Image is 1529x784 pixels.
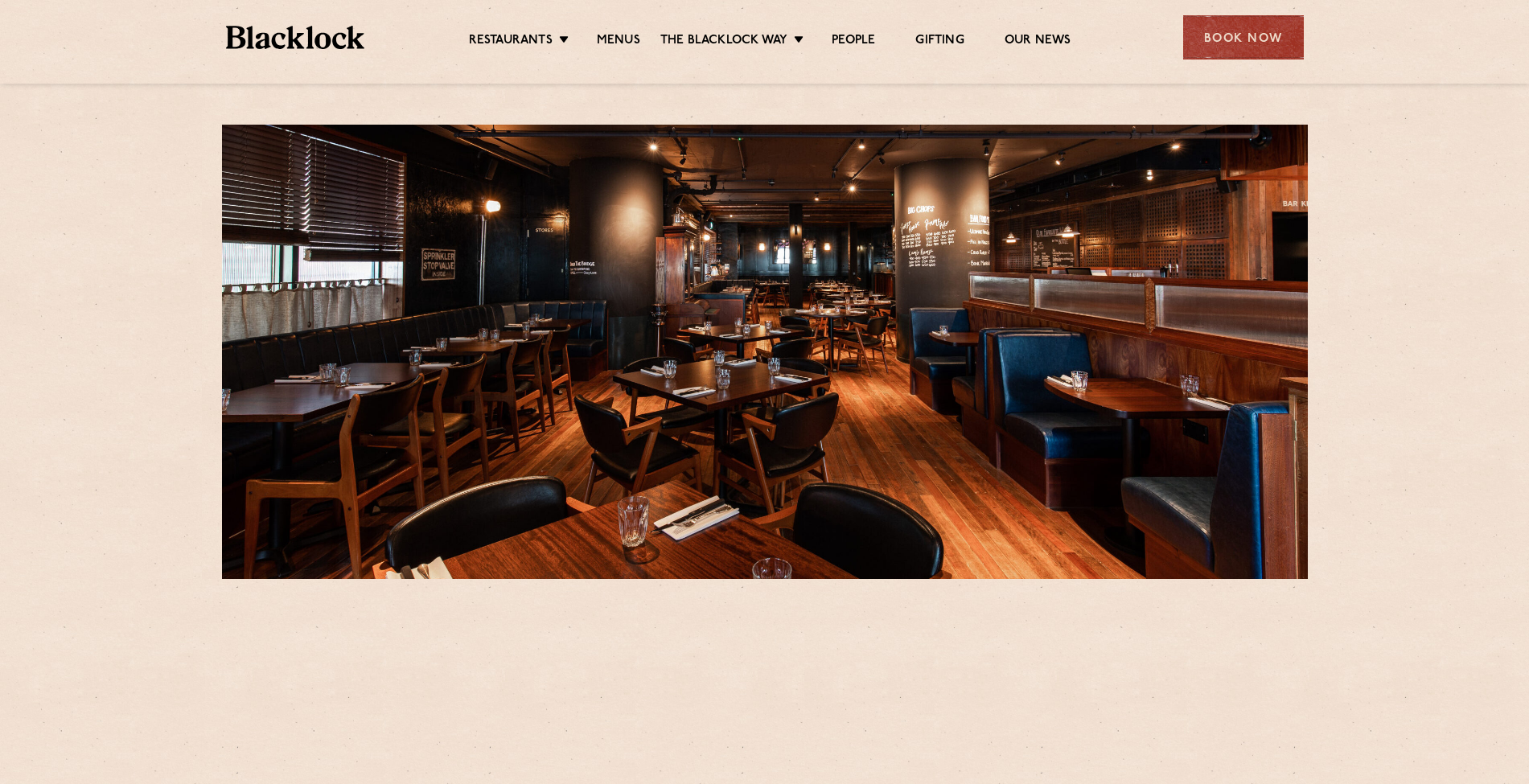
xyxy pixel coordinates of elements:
a: Menus [597,33,640,51]
a: Restaurants [469,33,553,51]
a: Our News [1005,33,1071,51]
div: Book Now [1183,15,1304,60]
img: BL_Textured_Logo-footer-cropped.svg [226,26,365,49]
a: People [832,33,875,51]
a: The Blacklock Way [660,33,787,51]
a: Gifting [915,33,964,51]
